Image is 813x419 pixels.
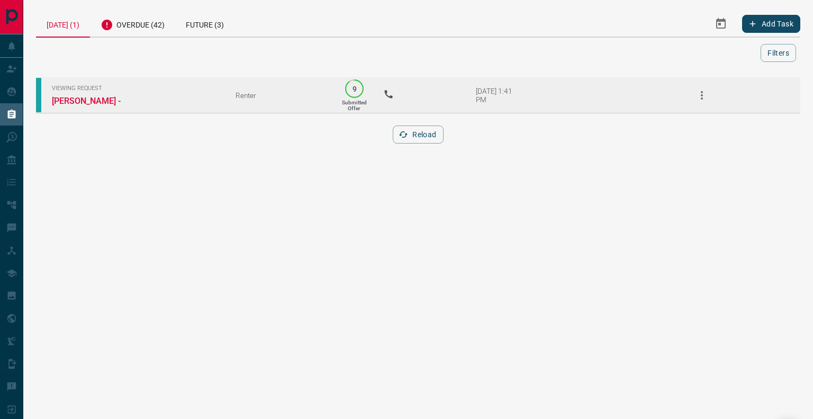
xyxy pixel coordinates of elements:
div: [DATE] (1) [36,11,90,38]
div: Overdue (42) [90,11,175,37]
div: Renter [236,91,325,100]
span: Viewing Request [52,85,220,92]
button: Add Task [742,15,800,33]
p: 9 [350,85,358,93]
div: Future (3) [175,11,234,37]
button: Reload [393,126,443,144]
div: [DATE] 1:41 PM [476,87,521,104]
a: [PERSON_NAME] - [52,96,131,106]
p: Submitted Offer [342,100,367,111]
button: Select Date Range [708,11,734,37]
div: condos.ca [36,78,41,112]
button: Filters [761,44,796,62]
